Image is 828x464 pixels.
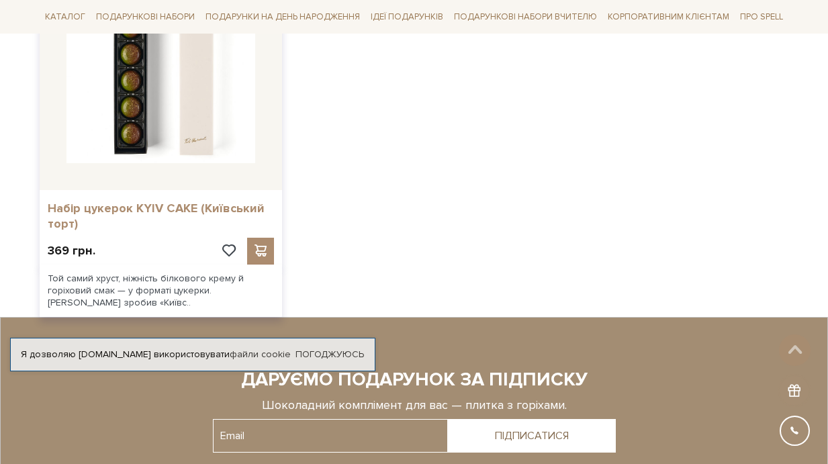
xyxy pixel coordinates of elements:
[48,243,95,259] p: 369 грн.
[449,5,602,28] a: Подарункові набори Вчителю
[40,7,91,28] a: Каталог
[91,7,200,28] a: Подарункові набори
[48,201,274,232] a: Набір цукерок KYIV CAKE (Київський торт)
[735,7,788,28] a: Про Spell
[230,349,291,360] a: файли cookie
[295,349,364,361] a: Погоджуюсь
[602,7,735,28] a: Корпоративним клієнтам
[365,7,449,28] a: Ідеї подарунків
[11,349,375,361] div: Я дозволяю [DOMAIN_NAME] використовувати
[200,7,365,28] a: Подарунки на День народження
[40,265,282,318] div: Той самий хруст, ніжність білкового крему й горіховий смак — у форматі цукерки. [PERSON_NAME] зро...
